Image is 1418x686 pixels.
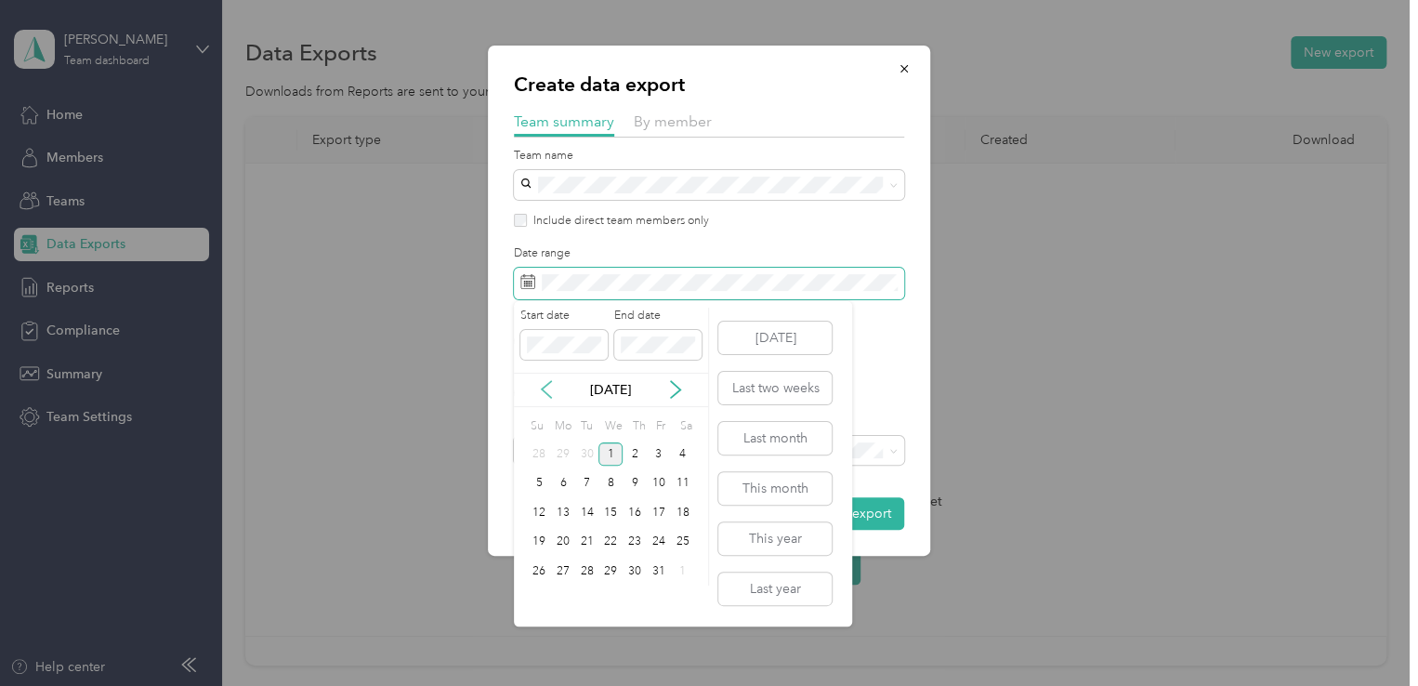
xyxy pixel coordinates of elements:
[527,501,551,524] div: 12
[1314,582,1418,686] iframe: Everlance-gr Chat Button Frame
[514,148,904,165] label: Team name
[718,522,832,555] button: This year
[575,442,599,466] div: 30
[634,112,712,130] span: By member
[623,501,647,524] div: 16
[647,472,671,495] div: 10
[575,560,599,583] div: 28
[598,472,623,495] div: 8
[551,472,575,495] div: 6
[629,414,647,440] div: Th
[623,472,647,495] div: 9
[514,112,614,130] span: Team summary
[551,414,571,440] div: Mo
[718,422,832,455] button: Last month
[551,442,575,466] div: 29
[598,560,623,583] div: 29
[647,501,671,524] div: 17
[527,472,551,495] div: 5
[623,560,647,583] div: 30
[718,573,832,605] button: Last year
[578,414,596,440] div: Tu
[551,501,575,524] div: 13
[671,472,695,495] div: 11
[551,531,575,554] div: 20
[527,442,551,466] div: 28
[601,414,623,440] div: We
[718,372,832,404] button: Last two weeks
[514,72,904,98] p: Create data export
[527,213,709,230] label: Include direct team members only
[551,560,575,583] div: 27
[598,501,623,524] div: 15
[647,442,671,466] div: 3
[527,414,545,440] div: Su
[575,501,599,524] div: 14
[520,308,608,324] label: Start date
[575,531,599,554] div: 21
[598,531,623,554] div: 22
[671,531,695,554] div: 25
[671,501,695,524] div: 18
[653,414,671,440] div: Fr
[514,245,904,262] label: Date range
[718,472,832,505] button: This month
[571,380,650,400] p: [DATE]
[575,472,599,495] div: 7
[623,442,647,466] div: 2
[718,322,832,354] button: [DATE]
[676,414,694,440] div: Sa
[614,308,702,324] label: End date
[527,560,551,583] div: 26
[647,560,671,583] div: 31
[598,442,623,466] div: 1
[671,442,695,466] div: 4
[671,560,695,583] div: 1
[623,531,647,554] div: 23
[527,531,551,554] div: 19
[647,531,671,554] div: 24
